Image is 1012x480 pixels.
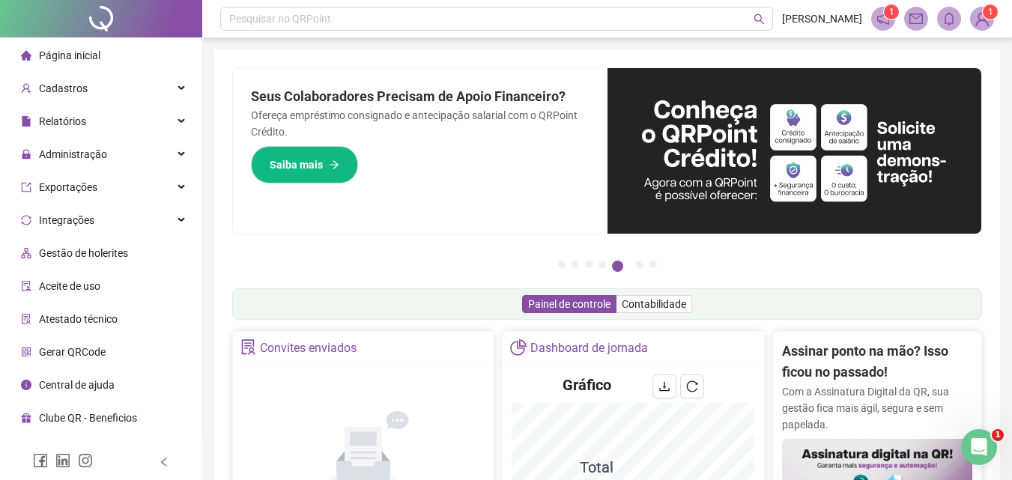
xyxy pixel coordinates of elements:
span: audit [21,281,31,291]
img: banner%2F11e687cd-1386-4cbd-b13b-7bd81425532d.png [607,68,982,234]
button: 4 [599,261,606,268]
button: 1 [558,261,566,268]
span: export [21,182,31,192]
span: lock [21,149,31,160]
span: sync [21,215,31,225]
span: Integrações [39,214,94,226]
span: Central de ajuda [39,379,115,391]
span: Gerar QRCode [39,346,106,358]
sup: Atualize o seu contato no menu Meus Dados [983,4,998,19]
p: Com a Assinatura Digital da QR, sua gestão fica mais ágil, segura e sem papelada. [782,383,972,433]
span: Contabilidade [622,298,686,310]
span: Aceite de uso [39,280,100,292]
span: arrow-right [329,160,339,170]
span: pie-chart [510,339,526,355]
span: gift [21,413,31,423]
span: file [21,116,31,127]
span: Atestado técnico [39,313,118,325]
button: Saiba mais [251,146,358,183]
span: Exportações [39,181,97,193]
span: Saiba mais [270,157,323,173]
div: Convites enviados [260,335,357,361]
span: instagram [78,453,93,468]
span: search [754,13,765,25]
h2: Assinar ponto na mão? Isso ficou no passado! [782,341,972,383]
span: apartment [21,248,31,258]
button: 6 [636,261,643,268]
span: notification [876,12,890,25]
span: Gestão de holerites [39,247,128,259]
button: 2 [572,261,579,268]
span: user-add [21,83,31,94]
span: solution [21,314,31,324]
span: qrcode [21,347,31,357]
span: linkedin [55,453,70,468]
span: Clube QR - Beneficios [39,412,137,424]
span: bell [942,12,956,25]
span: 1 [889,7,894,17]
button: 3 [585,261,593,268]
button: 5 [612,261,623,272]
span: 1 [988,7,993,17]
span: download [658,380,670,392]
span: Painel de controle [528,298,610,310]
span: Cadastros [39,82,88,94]
span: Administração [39,148,107,160]
span: facebook [33,453,48,468]
span: mail [909,12,923,25]
span: reload [686,380,698,392]
div: Dashboard de jornada [530,335,648,361]
img: 91502 [971,7,993,30]
span: Relatórios [39,115,86,127]
span: home [21,50,31,61]
span: 1 [992,429,1004,441]
h2: Seus Colaboradores Precisam de Apoio Financeiro? [251,86,590,107]
h4: Gráfico [563,374,611,395]
span: info-circle [21,380,31,390]
button: 7 [649,261,657,268]
p: Ofereça empréstimo consignado e antecipação salarial com o QRPoint Crédito. [251,107,590,140]
span: left [159,457,169,467]
span: Página inicial [39,49,100,61]
span: [PERSON_NAME] [782,10,862,27]
iframe: Intercom live chat [961,429,997,465]
span: solution [240,339,256,355]
sup: 1 [884,4,899,19]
